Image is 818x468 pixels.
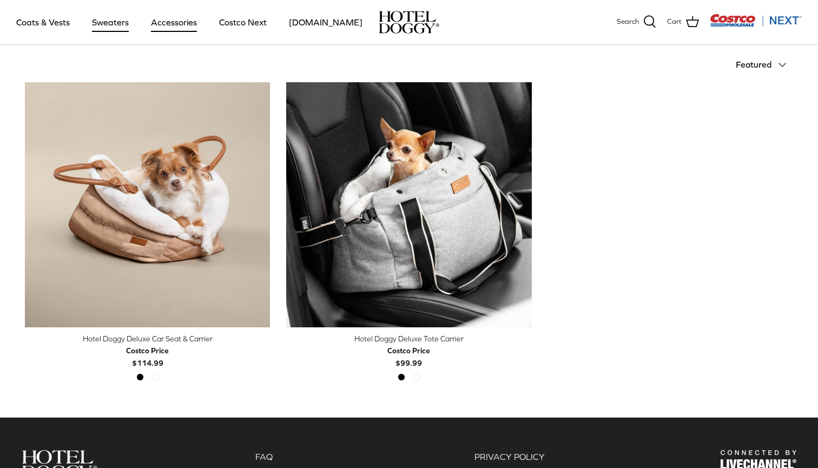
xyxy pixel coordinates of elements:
span: Search [617,16,639,28]
a: Search [617,15,656,29]
a: FAQ [255,452,273,462]
button: Featured [736,53,793,77]
b: $99.99 [387,345,430,367]
a: Hotel Doggy Deluxe Car Seat & Carrier Costco Price$114.99 [25,333,270,369]
a: Costco Next [209,4,276,41]
a: Hotel Doggy Deluxe Tote Carrier Costco Price$99.99 [286,333,531,369]
a: hoteldoggy.com hoteldoggycom [379,11,439,34]
img: hoteldoggycom [379,11,439,34]
img: Costco Next [710,14,802,27]
a: Coats & Vests [6,4,80,41]
div: Costco Price [387,345,430,357]
div: Hotel Doggy Deluxe Tote Carrier [286,333,531,345]
div: Hotel Doggy Deluxe Car Seat & Carrier [25,333,270,345]
a: Hotel Doggy Deluxe Car Seat & Carrier [25,82,270,327]
span: Cart [667,16,682,28]
a: Hotel Doggy Deluxe Tote Carrier [286,82,531,327]
a: PRIVACY POLICY [474,452,545,462]
a: Accessories [141,4,207,41]
span: Featured [736,60,771,69]
div: Costco Price [126,345,169,357]
a: Visit Costco Next [710,21,802,29]
a: Cart [667,15,699,29]
a: [DOMAIN_NAME] [279,4,372,41]
b: $114.99 [126,345,169,367]
a: Sweaters [82,4,138,41]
